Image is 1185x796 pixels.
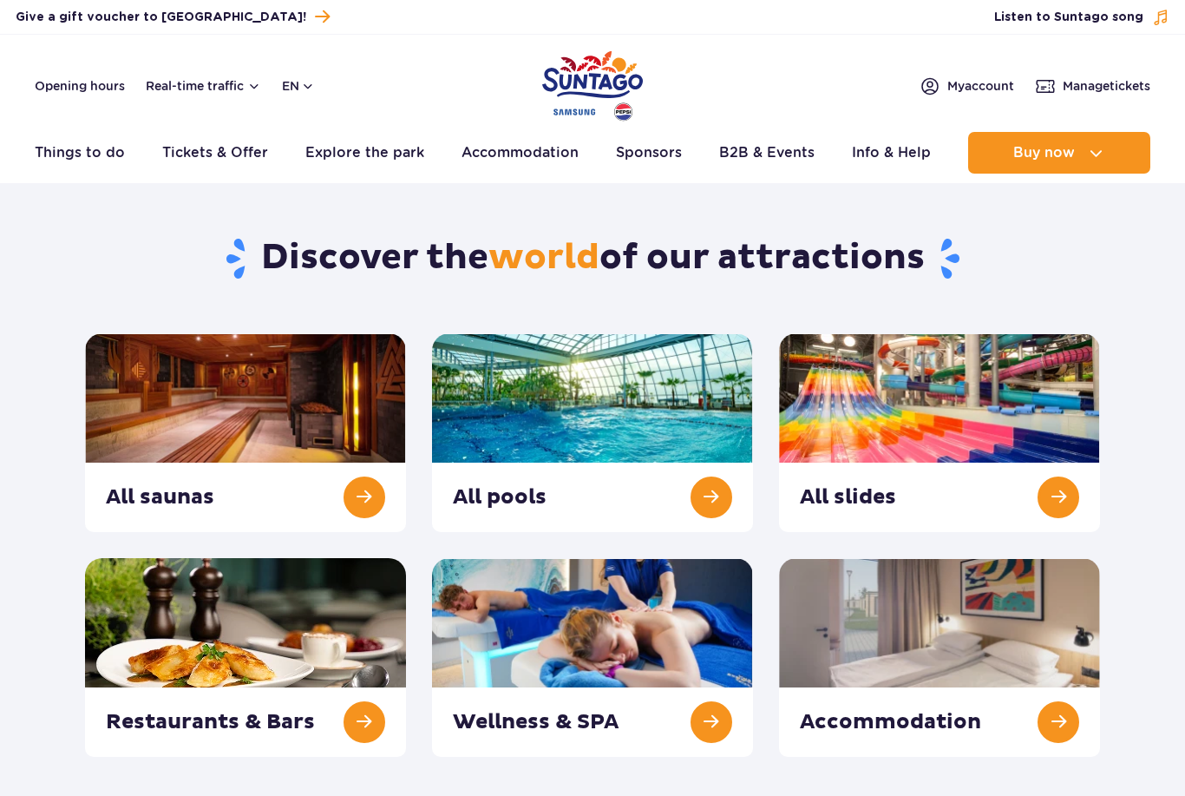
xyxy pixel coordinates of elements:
[488,236,599,280] span: world
[146,79,261,93] button: Real-time traffic
[16,5,330,29] a: Give a gift voucher to [GEOGRAPHIC_DATA]!
[994,9,1143,26] span: Listen to Suntago song
[968,132,1150,174] button: Buy now
[16,9,306,26] span: Give a gift voucher to [GEOGRAPHIC_DATA]!
[947,77,1014,95] span: My account
[85,236,1101,281] h1: Discover the of our attractions
[1063,77,1150,95] span: Manage tickets
[35,77,125,95] a: Opening hours
[462,132,579,174] a: Accommodation
[852,132,931,174] a: Info & Help
[1035,76,1150,96] a: Managetickets
[994,9,1169,26] button: Listen to Suntago song
[616,132,682,174] a: Sponsors
[920,76,1014,96] a: Myaccount
[162,132,268,174] a: Tickets & Offer
[719,132,815,174] a: B2B & Events
[1013,145,1075,161] span: Buy now
[282,77,315,95] button: en
[305,132,424,174] a: Explore the park
[542,43,643,123] a: Park of Poland
[35,132,125,174] a: Things to do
